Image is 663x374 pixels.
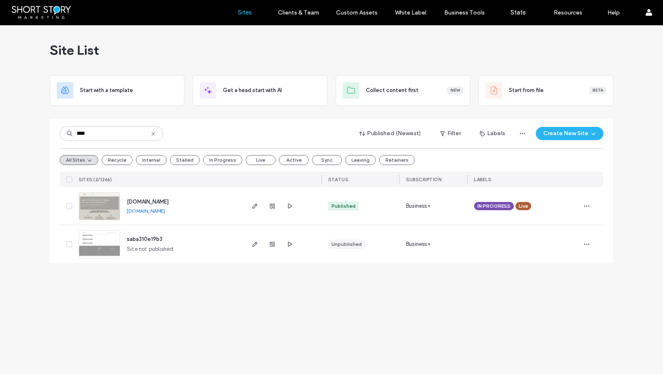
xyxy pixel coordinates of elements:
[352,127,428,140] button: Published (Newest)
[336,75,470,106] div: Collect content firstNew
[279,155,309,165] button: Active
[379,155,415,165] button: Retainers
[474,177,491,182] span: LABELS
[223,86,282,95] span: Get a head start with AI
[589,87,606,94] div: Beta
[331,240,362,248] div: Unpublished
[395,9,426,16] label: White Label
[511,9,526,16] label: Stats
[432,127,469,140] button: Filter
[509,86,544,95] span: Start from file
[519,202,528,210] span: Live
[238,9,252,16] label: Sites
[278,9,319,16] label: Clients & Team
[554,9,582,16] label: Resources
[80,86,133,95] span: Start with a template
[246,155,276,165] button: Live
[328,177,348,182] span: STATUS
[50,75,184,106] div: Start with a template
[193,75,327,106] div: Get a head start with AI
[312,155,342,165] button: Sync
[331,202,356,210] div: Published
[127,208,165,214] a: [DOMAIN_NAME]
[50,42,99,58] span: Site List
[60,155,98,165] button: All Sites
[607,9,620,16] label: Help
[447,87,463,94] div: New
[536,127,603,140] button: Create New Site
[127,236,162,242] a: saba310e19b3
[170,155,200,165] button: Stalled
[366,86,419,95] span: Collect content first
[127,245,174,253] span: Site not published
[336,9,377,16] label: Custom Assets
[102,155,133,165] button: Recycle
[203,155,242,165] button: In Progress
[136,155,167,165] button: Internal
[127,199,169,205] a: [DOMAIN_NAME]
[406,177,441,182] span: SUBSCRIPTION
[477,202,511,210] span: IN PROGRESS
[479,75,613,106] div: Start from fileBeta
[472,127,513,140] button: Labels
[444,9,485,16] label: Business Tools
[79,177,112,182] span: SITES (2/1266)
[406,202,431,210] span: Business+
[406,240,431,248] span: Business+
[345,155,376,165] button: Leaving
